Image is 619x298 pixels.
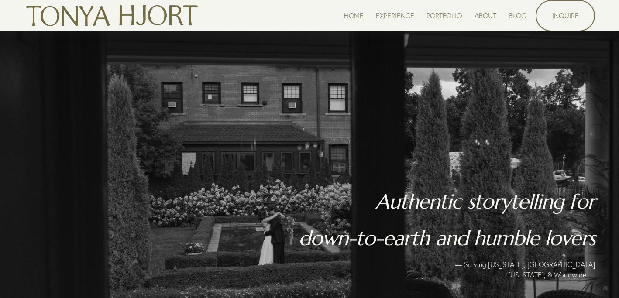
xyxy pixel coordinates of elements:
a: EXPERIENCE [376,10,414,21]
img: Tonya Hjort [24,1,199,30]
em: Authentic storytelling for [375,189,595,214]
a: PORTFOLIO [426,10,462,21]
a: BLOG [509,10,526,21]
a: HOME [344,10,364,21]
p: — Serving [US_STATE], [GEOGRAPHIC_DATA][US_STATE], & Worldwide — [432,259,595,280]
a: ABOUT [475,10,496,21]
em: down-to-earth and humble lovers [299,226,595,251]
